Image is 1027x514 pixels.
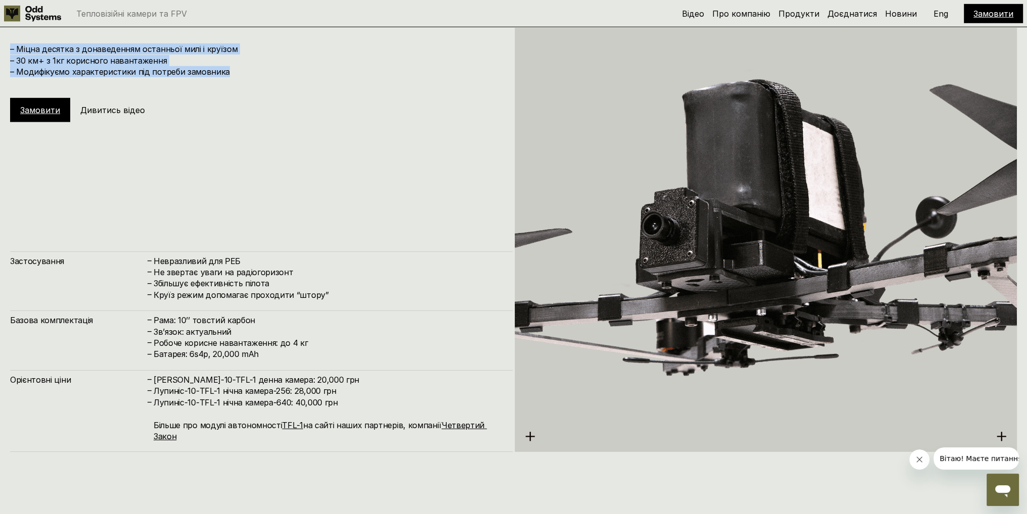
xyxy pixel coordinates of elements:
[10,255,146,267] h4: Застосування
[148,314,152,325] h4: –
[154,315,503,326] h4: Рама: 10’’ товстий карбон
[148,396,152,407] h4: –
[76,10,187,18] p: Тепловізійні камери та FPV
[885,9,917,19] a: Новини
[80,105,145,116] h5: Дивитись відео
[682,9,704,19] a: Відео
[10,43,503,77] h4: – Міцна десятка з донаведенням останньої милі і круїзом – 30 км+ з 1кг корисного навантаження – М...
[154,255,503,267] h4: Невразливий для РЕБ
[909,449,930,470] iframe: Закрити повідомлення
[778,9,819,19] a: Продукти
[148,348,152,359] h4: –
[154,278,503,289] h4: Збільшує ефективність пілота
[148,277,152,288] h4: –
[154,420,487,441] a: Четвертий Закон
[154,326,503,337] h4: Зв’язок: актуальний
[148,266,152,277] h4: –
[6,7,92,15] span: Вітаю! Маєте питання?
[148,326,152,337] h4: –
[282,420,303,430] a: TFL-1
[154,337,503,348] h4: Робоче корисне навантаження: до 4 кг
[20,105,60,115] a: Замовити
[148,374,152,385] h4: –
[934,447,1019,470] iframe: Повідомлення від компанії
[154,374,503,385] h4: [PERSON_NAME]-10-TFL-1 денна камера: 20,000 грн
[154,348,503,359] h4: Батарея: 6s4p, 20,000 mAh
[10,374,146,385] h4: Орієнтовні ціни
[154,267,503,278] h4: Не звертає уваги на радіогоризонт
[154,385,503,396] h4: Лупиніс-10-TFL-1 нічна камера-256: 28,000 грн
[10,315,146,326] h4: Базова комплектація
[154,289,503,300] h4: Круїз режим допомагає проходити “штору”
[148,337,152,348] h4: –
[148,385,152,396] h4: –
[934,10,948,18] p: Eng
[148,255,152,266] h4: –
[712,9,770,19] a: Про компанію
[973,9,1013,19] a: Замовити
[154,397,503,442] h4: Лупиніс-10-TFL-1 нічна камера-640: 40,000 грн Більше про модулі автономності на сайті наших партн...
[827,9,877,19] a: Доєднатися
[987,474,1019,506] iframe: Кнопка для запуску вікна повідомлень
[148,289,152,300] h4: –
